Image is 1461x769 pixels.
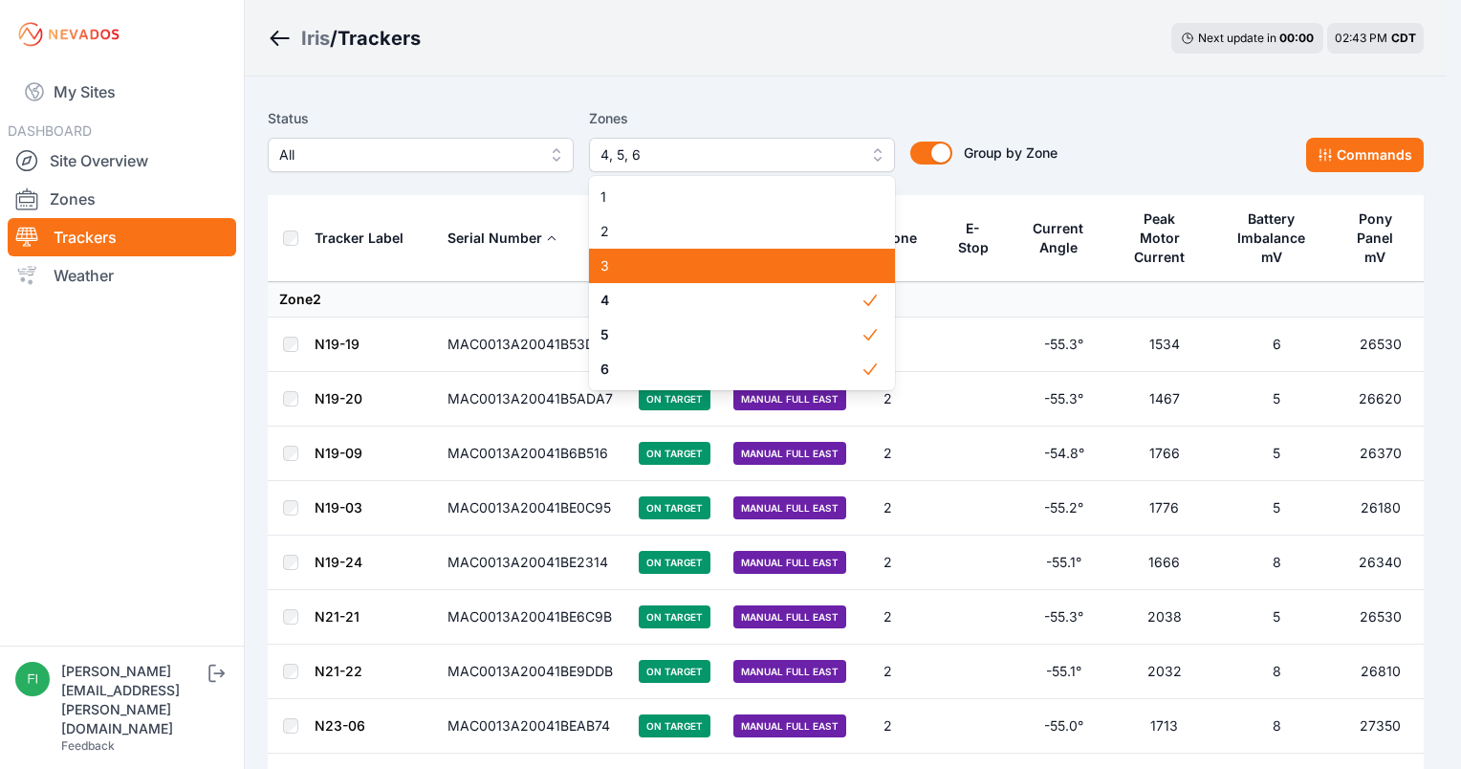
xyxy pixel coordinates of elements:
span: 4, 5, 6 [600,143,857,166]
span: 1 [600,187,861,207]
span: 2 [600,222,861,241]
span: 3 [600,256,861,275]
span: 4 [600,291,861,310]
span: 6 [600,360,861,379]
button: 4, 5, 6 [589,138,895,172]
span: 5 [600,325,861,344]
div: 4, 5, 6 [589,176,895,390]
